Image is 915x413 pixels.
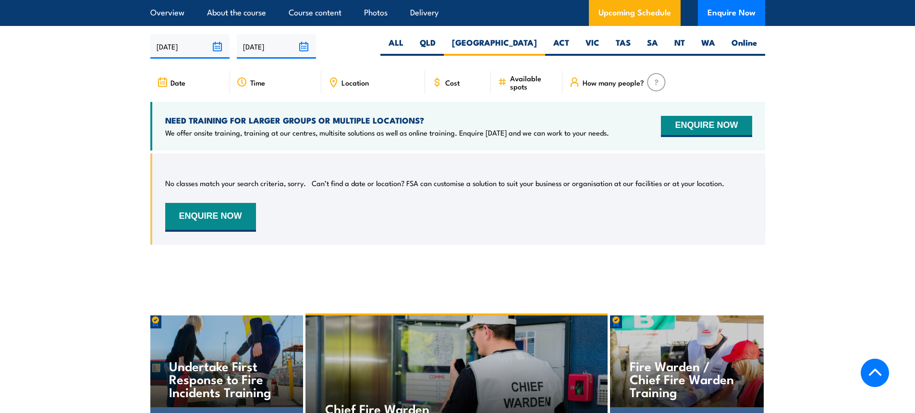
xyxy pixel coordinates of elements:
[577,37,608,56] label: VIC
[583,78,644,87] span: How many people?
[661,116,752,137] button: ENQUIRE NOW
[444,37,545,56] label: [GEOGRAPHIC_DATA]
[250,78,265,87] span: Time
[342,78,369,87] span: Location
[693,37,723,56] label: WA
[380,37,412,56] label: ALL
[165,203,256,232] button: ENQUIRE NOW
[639,37,666,56] label: SA
[723,37,765,56] label: Online
[666,37,693,56] label: NT
[165,115,609,125] h4: NEED TRAINING FOR LARGER GROUPS OR MULTIPLE LOCATIONS?
[510,74,556,90] span: Available spots
[165,128,609,138] p: We offer onsite training, training at our centres, multisite solutions as well as online training...
[171,78,185,87] span: Date
[150,34,230,59] input: From date
[312,178,724,188] p: Can’t find a date or location? FSA can customise a solution to suit your business or organisation...
[630,359,744,398] h4: Fire Warden / Chief Fire Warden Training
[165,178,306,188] p: No classes match your search criteria, sorry.
[237,34,316,59] input: To date
[412,37,444,56] label: QLD
[608,37,639,56] label: TAS
[445,78,460,87] span: Cost
[545,37,577,56] label: ACT
[169,359,283,398] h4: Undertake First Response to Fire Incidents Training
